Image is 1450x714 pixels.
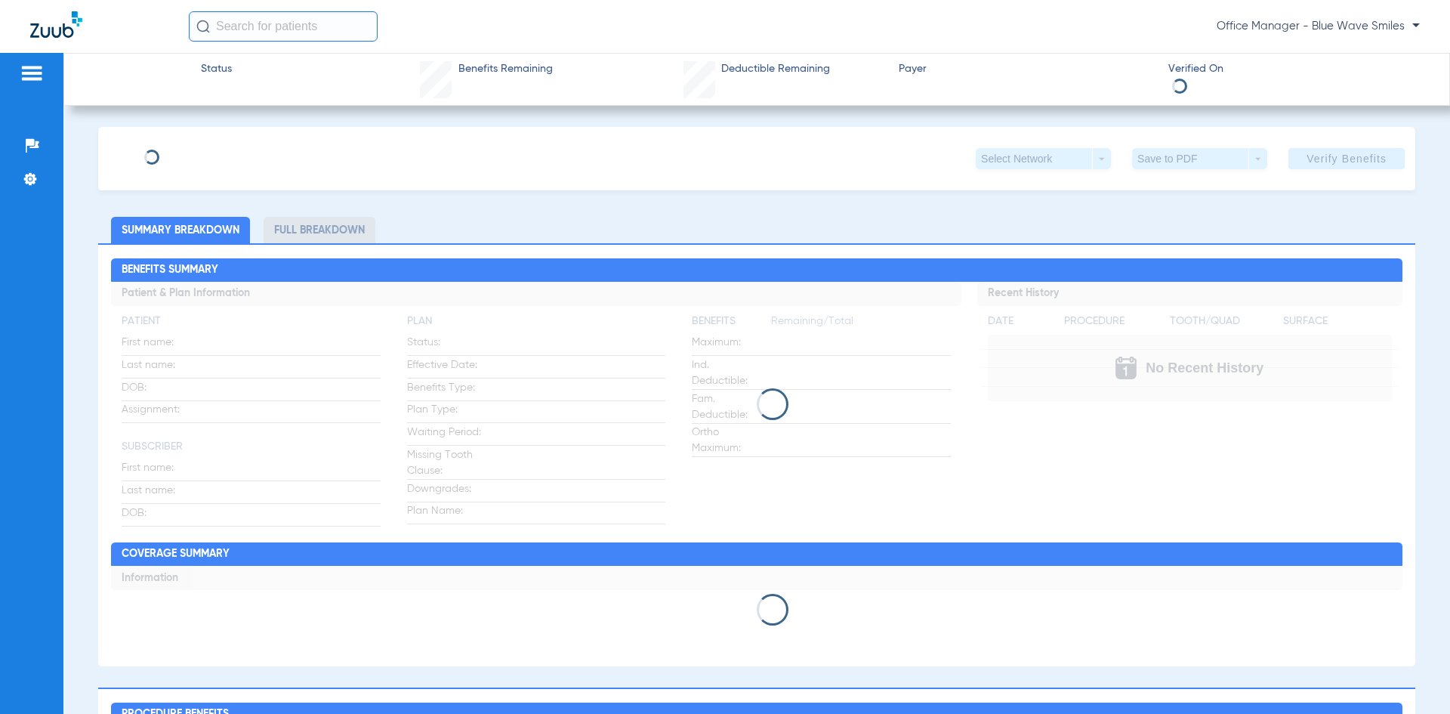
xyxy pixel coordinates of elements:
[1168,61,1425,77] span: Verified On
[201,61,232,77] span: Status
[721,61,830,77] span: Deductible Remaining
[111,258,1402,283] h2: Benefits Summary
[264,217,375,243] li: Full Breakdown
[196,20,210,33] img: Search Icon
[458,61,553,77] span: Benefits Remaining
[111,217,250,243] li: Summary Breakdown
[899,61,1155,77] span: Payer
[30,11,82,38] img: Zuub Logo
[189,11,378,42] input: Search for patients
[20,64,44,82] img: hamburger-icon
[111,542,1402,567] h2: Coverage Summary
[1217,19,1420,34] span: Office Manager - Blue Wave Smiles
